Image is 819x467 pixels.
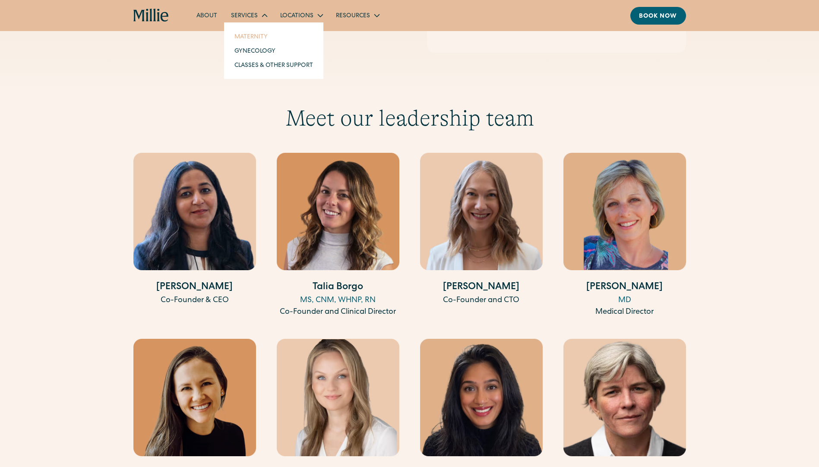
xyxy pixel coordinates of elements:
[420,281,543,295] h4: [PERSON_NAME]
[133,295,256,306] div: Co-Founder & CEO
[630,7,686,25] a: Book now
[133,281,256,295] h4: [PERSON_NAME]
[231,12,258,21] div: Services
[228,29,320,44] a: Maternity
[224,22,323,79] nav: Services
[228,44,320,58] a: Gynecology
[273,8,329,22] div: Locations
[277,295,399,306] div: MS, CNM, WHNP, RN
[133,105,686,132] h3: Meet our leadership team
[228,58,320,72] a: Classes & Other Support
[336,12,370,21] div: Resources
[563,306,686,318] div: Medical Director
[420,295,543,306] div: Co-Founder and CTO
[190,8,224,22] a: About
[563,295,686,306] div: MD
[133,9,169,22] a: home
[639,12,677,21] div: Book now
[329,8,386,22] div: Resources
[277,306,399,318] div: Co-Founder and Clinical Director
[280,12,313,21] div: Locations
[224,8,273,22] div: Services
[277,281,399,295] h4: Talia Borgo
[563,281,686,295] h4: [PERSON_NAME]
